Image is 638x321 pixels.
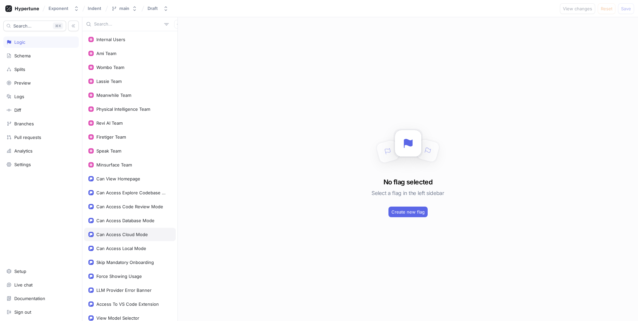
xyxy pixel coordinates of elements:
span: Reset [601,7,612,11]
div: Wombo Team [96,65,124,70]
span: Indent [88,6,101,11]
div: Documentation [14,296,45,301]
h5: Select a flag in the left sidebar [372,187,444,199]
div: Diff [14,107,21,113]
div: Schema [14,53,31,58]
div: Speak Team [96,148,121,154]
input: Search... [94,21,161,28]
button: Search...K [3,21,66,31]
div: Revi AI Team [96,120,123,126]
div: Internal Users [96,37,125,42]
span: Search... [13,24,32,28]
div: Setup [14,269,26,274]
div: main [119,6,129,11]
div: Can Access Cloud Mode [96,232,148,237]
div: Meanwhile Team [96,93,131,98]
div: Firetiger Team [96,134,126,140]
span: Create new flag [391,210,425,214]
div: Splits [14,67,25,72]
div: Settings [14,162,31,167]
div: Skip Mandatory Onboarding [96,260,154,265]
div: Can View Homepage [96,176,140,181]
div: Branches [14,121,34,126]
button: Save [618,3,634,14]
div: Sign out [14,309,31,315]
div: Lassie Team [96,79,122,84]
span: Save [621,7,631,11]
div: Pull requests [14,135,41,140]
button: Create new flag [388,207,428,217]
div: Can Access Explore Codebase Mode [96,190,169,195]
div: Logic [14,39,25,45]
div: Minsurface Team [96,162,132,167]
button: View changes [560,3,595,14]
button: Reset [598,3,615,14]
button: Exponent [46,3,82,14]
a: Documentation [3,293,79,304]
div: Ami Team [96,51,116,56]
div: Live chat [14,282,33,288]
div: Analytics [14,148,33,154]
button: main [109,3,140,14]
div: Logs [14,94,24,99]
div: Draft [148,6,158,11]
div: Can Access Database Mode [96,218,155,223]
div: View Model Selector [96,315,139,321]
div: LLM Provider Error Banner [96,288,152,293]
div: Physical Intelligence Team [96,106,150,112]
div: Preview [14,80,31,86]
div: Force Showing Usage [96,274,142,279]
span: View changes [563,7,592,11]
div: K [53,23,63,29]
div: Access To VS Code Extension [96,301,159,307]
div: Can Access Code Review Mode [96,204,163,209]
button: Draft [145,3,171,14]
h3: No flag selected [383,177,432,187]
div: Can Access Local Mode [96,246,146,251]
div: Exponent [49,6,68,11]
